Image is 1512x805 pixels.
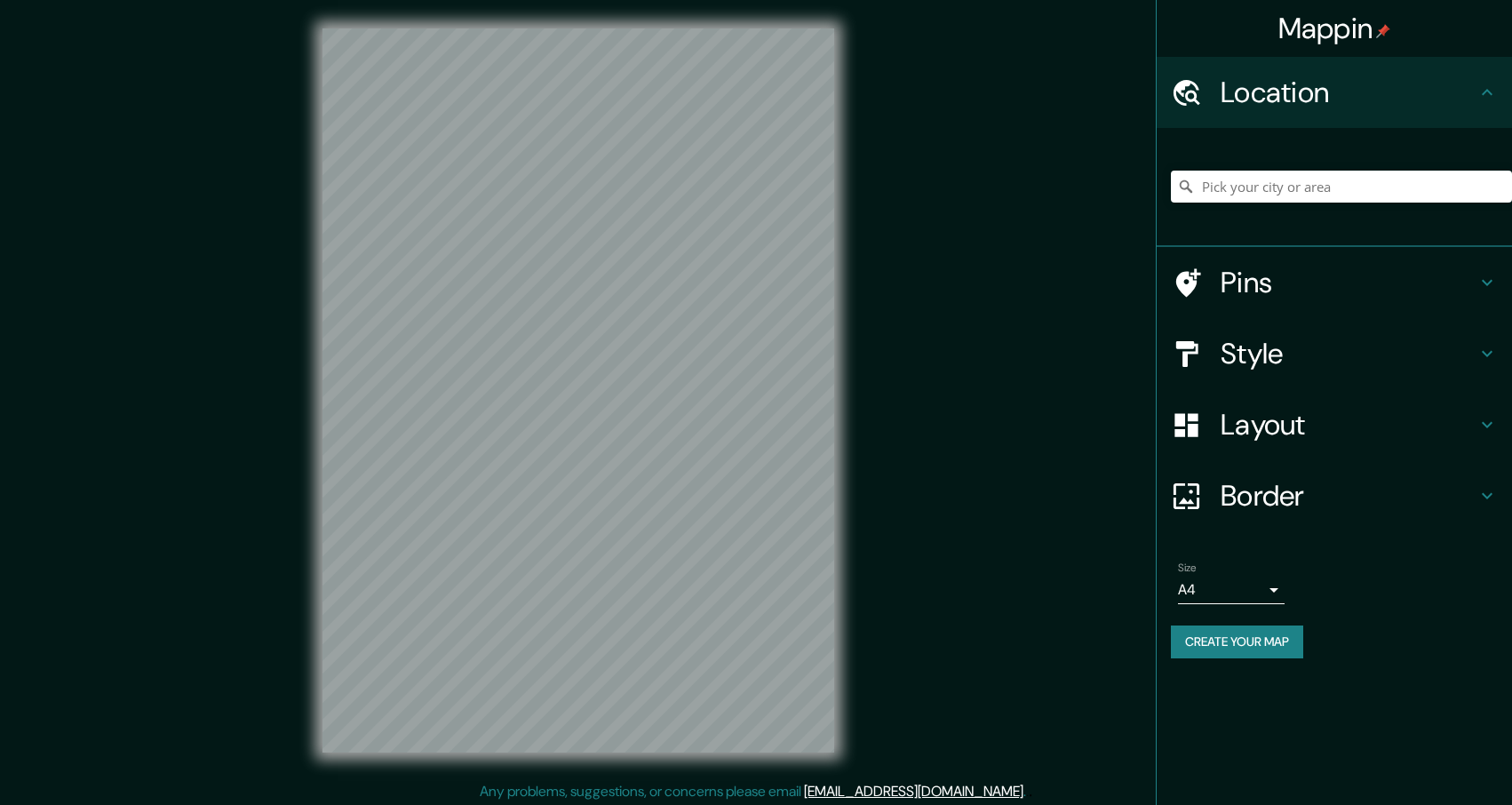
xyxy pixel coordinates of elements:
[1221,75,1476,110] h4: Location
[1221,336,1476,371] h4: Style
[1178,561,1197,576] label: Size
[1171,171,1512,203] input: Pick your city or area
[1157,247,1512,318] div: Pins
[1376,24,1390,38] img: pin-icon.png
[1157,57,1512,128] div: Location
[1354,736,1492,785] iframe: Help widget launcher
[1221,407,1476,442] h4: Layout
[480,781,1026,802] p: Any problems, suggestions, or concerns please email .
[1221,478,1476,514] h4: Border
[322,28,834,753] canvas: Map
[1029,781,1032,802] div: .
[1157,460,1512,531] div: Border
[1178,576,1285,604] div: A4
[1278,11,1391,46] h4: Mappin
[1221,265,1476,300] h4: Pins
[1171,626,1303,658] button: Create your map
[1157,389,1512,460] div: Layout
[1157,318,1512,389] div: Style
[1026,781,1029,802] div: .
[804,782,1023,801] a: [EMAIL_ADDRESS][DOMAIN_NAME]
